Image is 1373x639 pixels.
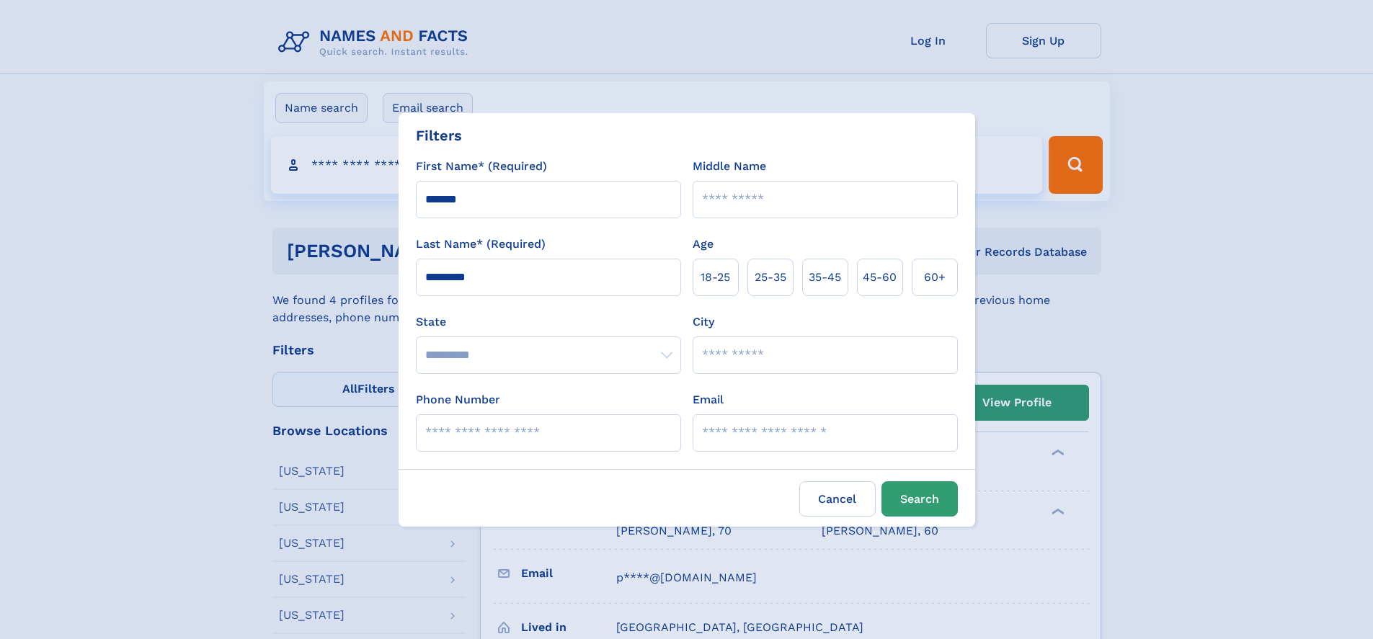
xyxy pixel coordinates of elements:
[416,158,547,175] label: First Name* (Required)
[799,481,876,517] label: Cancel
[693,313,714,331] label: City
[416,313,681,331] label: State
[863,269,897,286] span: 45‑60
[693,236,714,253] label: Age
[416,391,500,408] label: Phone Number
[924,269,946,286] span: 60+
[416,236,546,253] label: Last Name* (Required)
[881,481,958,517] button: Search
[693,158,766,175] label: Middle Name
[701,269,730,286] span: 18‑25
[809,269,841,286] span: 35‑45
[416,125,462,146] div: Filters
[755,269,786,286] span: 25‑35
[693,391,724,408] label: Email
